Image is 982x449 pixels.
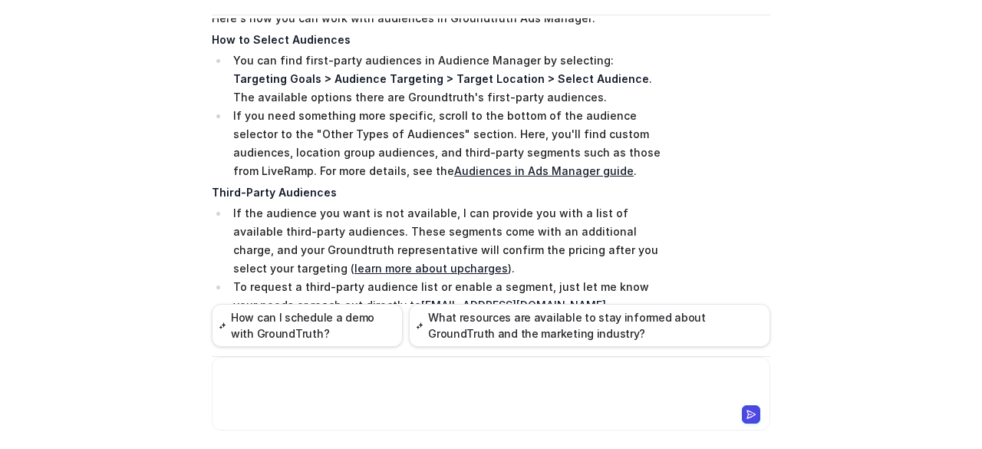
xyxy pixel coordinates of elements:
[212,186,337,199] strong: Third-Party Audiences
[229,278,661,315] li: To request a third-party audience list or enable a segment, just let me know your needs or reach ...
[229,51,661,107] li: You can find first-party audiences in Audience Manager by selecting: . The available options ther...
[233,72,649,85] strong: Targeting Goals > Audience Targeting > Target Location > Select Audience
[454,164,634,177] a: Audiences in Ads Manager guide
[229,204,661,278] li: If the audience you want is not available, I can provide you with a list of available third-party...
[212,304,403,347] button: How can I schedule a demo with GroundTruth?
[212,33,351,46] strong: How to Select Audiences
[212,9,661,28] p: Here's how you can work with audiences in Groundtruth Ads Manager:
[421,299,606,312] a: [EMAIL_ADDRESS][DOMAIN_NAME]
[229,107,661,180] li: If you need something more specific, scroll to the bottom of the audience selector to the "Other ...
[409,304,770,347] button: What resources are available to stay informed about GroundTruth and the marketing industry?
[354,262,508,275] a: learn more about upcharges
